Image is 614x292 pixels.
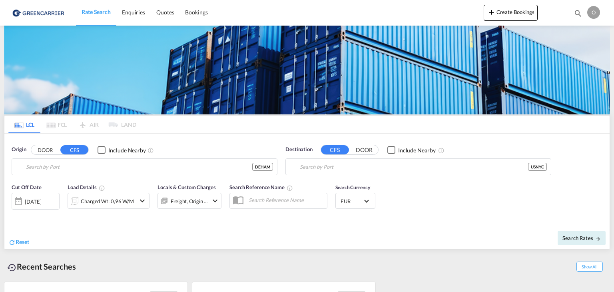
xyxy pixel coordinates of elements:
button: Search Ratesicon-arrow-right [558,231,606,245]
button: DOOR [31,146,59,155]
button: CFS [321,145,349,154]
div: Charged Wt: 0,96 W/M [81,196,134,207]
md-checkbox: Checkbox No Ink [387,146,436,154]
span: Show All [576,262,603,272]
span: Search Reference Name [229,184,293,190]
span: Reset [16,238,29,245]
div: Recent Searches [4,258,79,276]
span: Quotes [156,9,174,16]
span: Origin [12,146,26,154]
span: Cut Off Date [12,184,42,190]
div: O [587,6,600,19]
md-icon: icon-chevron-down [210,196,220,206]
span: Search Currency [335,184,370,190]
span: Enquiries [122,9,145,16]
md-input-container: New York, NY, USNYC [286,159,551,175]
md-icon: icon-backup-restore [7,263,17,272]
span: Load Details [68,184,105,190]
input: Search by Port [26,161,252,173]
md-tab-item: LCL [8,116,40,133]
md-pagination-wrapper: Use the left and right arrow keys to navigate between tabs [8,116,136,133]
md-icon: Chargeable Weight [99,185,105,191]
div: icon-magnify [574,9,582,21]
md-icon: Unchecked: Ignores neighbouring ports when fetching rates.Checked : Includes neighbouring ports w... [148,147,154,154]
img: 1378a7308afe11ef83610d9e779c6b34.png [12,4,66,22]
span: Bookings [185,9,207,16]
div: [DATE] [12,193,60,210]
md-icon: Unchecked: Ignores neighbouring ports when fetching rates.Checked : Includes neighbouring ports w... [438,147,445,154]
button: DOOR [350,146,378,155]
input: Search Reference Name [245,194,327,206]
md-checkbox: Checkbox No Ink [98,146,146,154]
span: EUR [341,198,363,205]
div: Freight Origin Destination [171,196,208,207]
div: Charged Wt: 0,96 W/Micon-chevron-down [68,193,150,209]
md-icon: icon-magnify [574,9,582,18]
span: Rate Search [82,8,111,15]
div: Include Nearby [398,146,436,154]
div: [DATE] [25,198,41,205]
div: Include Nearby [108,146,146,154]
div: icon-refreshReset [8,238,29,247]
div: Freight Origin Destinationicon-chevron-down [157,193,221,209]
md-icon: Your search will be saved by the below given name [287,185,293,191]
md-datepicker: Select [12,209,18,220]
img: GreenCarrierFCL_LCL.png [4,26,610,114]
button: icon-plus 400-fgCreate Bookings [484,5,538,21]
md-icon: icon-plus 400-fg [487,7,496,17]
md-icon: icon-refresh [8,239,16,246]
button: CFS [60,145,88,154]
span: Locals & Custom Charges [157,184,216,190]
md-icon: icon-arrow-right [595,236,601,242]
md-icon: icon-chevron-down [138,196,147,206]
md-select: Select Currency: € EUREuro [340,195,371,207]
div: DEHAM [252,163,273,171]
md-input-container: Hamburg, DEHAM [12,159,277,175]
div: Origin DOOR CFS Checkbox No InkUnchecked: Ignores neighbouring ports when fetching rates.Checked ... [4,134,610,249]
span: Destination [285,146,313,154]
div: USNYC [528,163,547,171]
span: Search Rates [562,235,601,241]
input: Search by Port [300,161,528,173]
